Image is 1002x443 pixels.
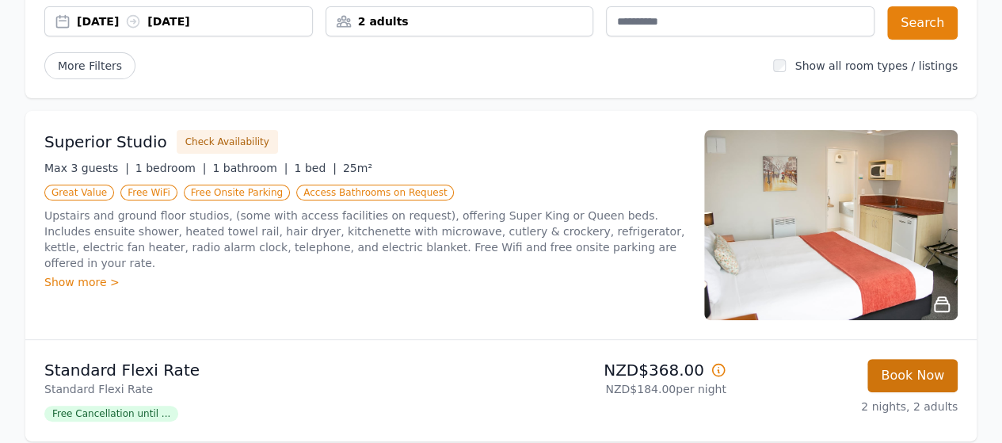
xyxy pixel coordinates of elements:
p: Standard Flexi Rate [44,359,495,381]
button: Check Availability [177,130,278,154]
span: Access Bathrooms on Request [296,185,454,200]
label: Show all room types / listings [795,59,958,72]
p: Standard Flexi Rate [44,381,495,397]
p: NZD$184.00 per night [508,381,726,397]
p: Upstairs and ground floor studios, (some with access facilities on request), offering Super King ... [44,208,685,271]
span: 1 bathroom | [212,162,288,174]
button: Search [887,6,958,40]
div: 2 adults [326,13,593,29]
span: More Filters [44,52,135,79]
div: [DATE] [DATE] [77,13,312,29]
span: 1 bed | [294,162,336,174]
div: Show more > [44,274,685,290]
p: NZD$368.00 [508,359,726,381]
p: 2 nights, 2 adults [739,399,958,414]
span: Great Value [44,185,114,200]
span: 1 bedroom | [135,162,207,174]
span: Free Cancellation until ... [44,406,178,422]
span: Free Onsite Parking [184,185,290,200]
span: Free WiFi [120,185,177,200]
span: Max 3 guests | [44,162,129,174]
h3: Superior Studio [44,131,167,153]
button: Book Now [867,359,958,392]
span: 25m² [343,162,372,174]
